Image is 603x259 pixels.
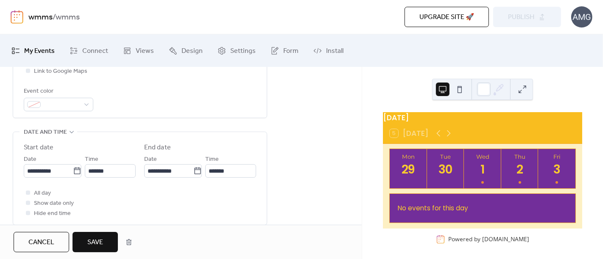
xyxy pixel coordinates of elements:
div: 29 [401,162,416,177]
span: Design [181,44,203,58]
div: AMG [571,6,592,28]
div: Mon [392,153,424,160]
a: Views [117,38,160,63]
button: Mon29 [390,149,427,188]
span: Date and time [24,127,67,138]
span: All day [34,188,51,198]
button: Thu2 [501,149,539,188]
div: Event color [24,86,92,96]
span: Upgrade site 🚀 [419,12,474,22]
span: Connect [82,44,108,58]
div: Fri [541,153,573,160]
span: Form [283,44,299,58]
span: Cancel [28,237,54,248]
span: Time [205,154,219,165]
button: Upgrade site 🚀 [405,7,489,27]
button: Fri3 [538,149,575,188]
span: Date [144,154,157,165]
div: Tue [430,153,462,160]
div: 30 [438,162,453,177]
div: [DATE] [383,112,582,123]
span: Date [24,154,36,165]
div: End date [144,143,171,153]
a: Settings [211,38,262,63]
div: Start date [24,143,53,153]
button: Wed1 [464,149,501,188]
img: logo [11,10,23,24]
div: Powered by [448,235,529,243]
div: No events for this day [391,197,574,219]
div: 1 [475,162,490,177]
a: [DOMAIN_NAME] [482,235,529,243]
button: Cancel [14,232,69,252]
a: Design [162,38,209,63]
div: 2 [512,162,528,177]
span: Save [87,237,103,248]
div: 3 [549,162,564,177]
b: / [53,9,56,25]
div: Thu [504,153,536,160]
a: Connect [63,38,114,63]
span: Hide end time [34,209,71,219]
span: Show date only [34,198,74,209]
span: Install [326,44,343,58]
a: My Events [5,38,61,63]
a: Install [307,38,350,63]
button: Tue30 [427,149,464,188]
span: Time [85,154,98,165]
span: Settings [230,44,256,58]
a: Form [264,38,305,63]
span: Views [136,44,154,58]
span: Link to Google Maps [34,66,87,77]
a: wmms [28,9,53,25]
span: My Events [24,44,55,58]
div: Wed [466,153,499,160]
b: wmms [56,9,80,25]
button: Save [73,232,118,252]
